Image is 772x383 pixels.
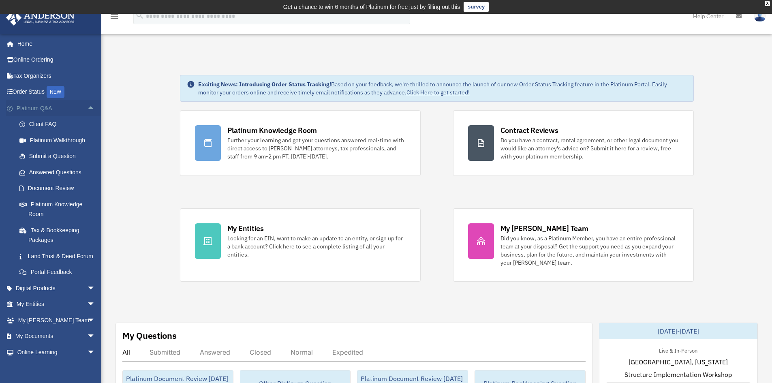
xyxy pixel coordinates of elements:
[200,348,230,356] div: Answered
[464,2,489,12] a: survey
[332,348,363,356] div: Expedited
[11,132,107,148] a: Platinum Walkthrough
[109,11,119,21] i: menu
[150,348,180,356] div: Submitted
[11,222,107,248] a: Tax & Bookkeeping Packages
[500,136,679,160] div: Do you have a contract, rental agreement, or other legal document you would like an attorney's ad...
[180,208,421,282] a: My Entities Looking for an EIN, want to make an update to an entity, or sign up for a bank accoun...
[453,110,694,176] a: Contract Reviews Do you have a contract, rental agreement, or other legal document you would like...
[6,68,107,84] a: Tax Organizers
[122,348,130,356] div: All
[87,328,103,345] span: arrow_drop_down
[6,344,107,360] a: Online Learningarrow_drop_down
[754,10,766,22] img: User Pic
[122,330,177,342] div: My Questions
[250,348,271,356] div: Closed
[11,264,107,280] a: Portal Feedback
[4,10,77,26] img: Anderson Advisors Platinum Portal
[6,100,107,116] a: Platinum Q&Aarrow_drop_up
[11,180,107,197] a: Document Review
[109,14,119,21] a: menu
[227,234,406,259] div: Looking for an EIN, want to make an update to an entity, or sign up for a bank account? Click her...
[6,84,107,101] a: Order StatusNEW
[6,312,107,328] a: My [PERSON_NAME] Teamarrow_drop_down
[11,148,107,165] a: Submit a Question
[198,80,687,96] div: Based on your feedback, we're thrilled to announce the launch of our new Order Status Tracking fe...
[283,2,460,12] div: Get a chance to win 6 months of Platinum for free just by filling out this
[6,52,107,68] a: Online Ordering
[11,196,107,222] a: Platinum Knowledge Room
[765,1,770,6] div: close
[652,346,704,354] div: Live & In-Person
[87,312,103,329] span: arrow_drop_down
[87,296,103,313] span: arrow_drop_down
[198,81,331,88] strong: Exciting News: Introducing Order Status Tracking!
[227,125,317,135] div: Platinum Knowledge Room
[599,323,757,339] div: [DATE]-[DATE]
[87,344,103,361] span: arrow_drop_down
[500,234,679,267] div: Did you know, as a Platinum Member, you have an entire professional team at your disposal? Get th...
[406,89,470,96] a: Click Here to get started!
[500,125,558,135] div: Contract Reviews
[291,348,313,356] div: Normal
[500,223,588,233] div: My [PERSON_NAME] Team
[227,136,406,160] div: Further your learning and get your questions answered real-time with direct access to [PERSON_NAM...
[11,116,107,133] a: Client FAQ
[629,357,728,367] span: [GEOGRAPHIC_DATA], [US_STATE]
[87,280,103,297] span: arrow_drop_down
[227,223,264,233] div: My Entities
[6,296,107,312] a: My Entitiesarrow_drop_down
[6,280,107,296] a: Digital Productsarrow_drop_down
[11,248,107,264] a: Land Trust & Deed Forum
[180,110,421,176] a: Platinum Knowledge Room Further your learning and get your questions answered real-time with dire...
[6,328,107,344] a: My Documentsarrow_drop_down
[87,100,103,117] span: arrow_drop_up
[6,36,103,52] a: Home
[135,11,144,20] i: search
[47,86,64,98] div: NEW
[11,164,107,180] a: Answered Questions
[624,370,732,379] span: Structure Implementation Workshop
[453,208,694,282] a: My [PERSON_NAME] Team Did you know, as a Platinum Member, you have an entire professional team at...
